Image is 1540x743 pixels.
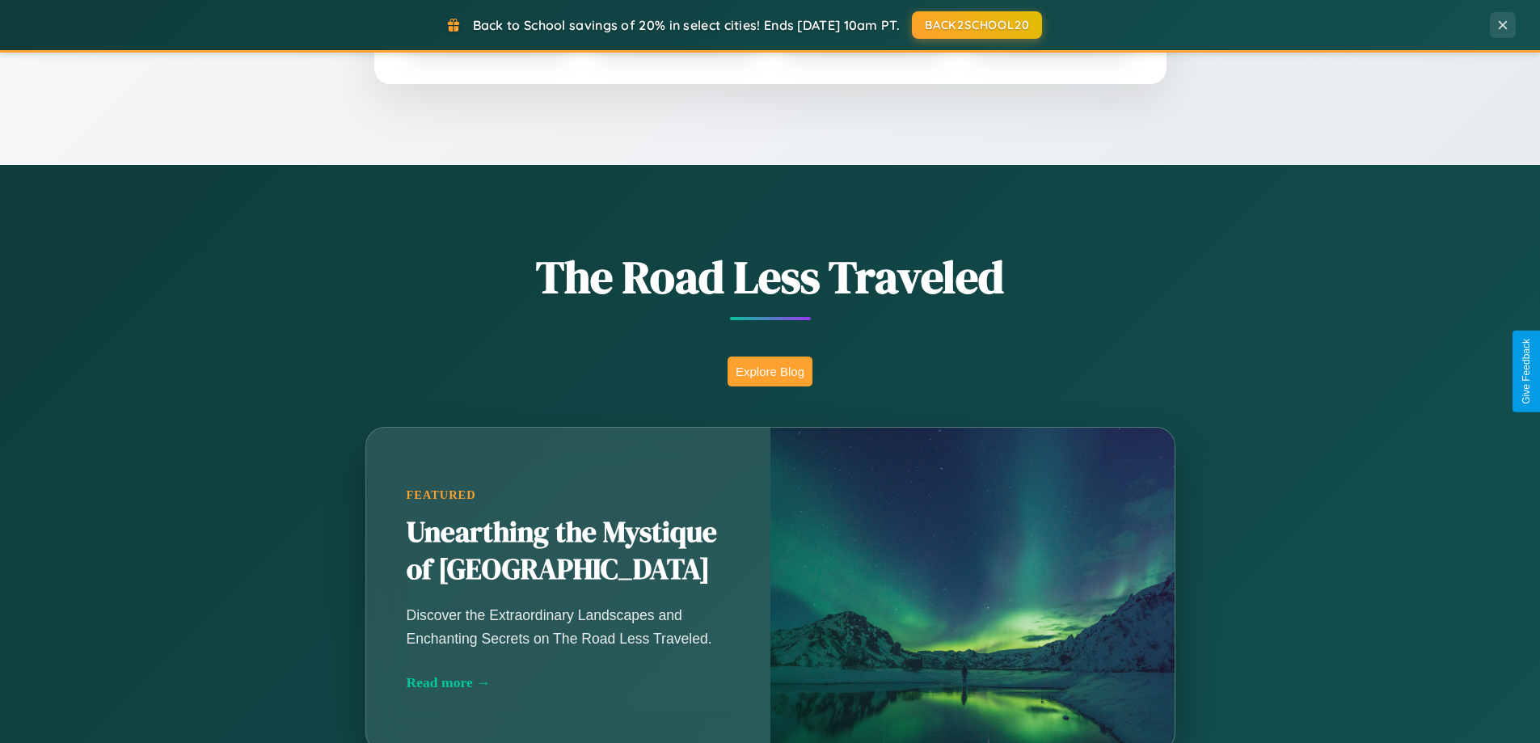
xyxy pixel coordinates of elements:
[285,246,1255,308] h1: The Road Less Traveled
[407,604,730,649] p: Discover the Extraordinary Landscapes and Enchanting Secrets on The Road Less Traveled.
[407,514,730,589] h2: Unearthing the Mystique of [GEOGRAPHIC_DATA]
[912,11,1042,39] button: BACK2SCHOOL20
[728,357,812,386] button: Explore Blog
[407,488,730,502] div: Featured
[1521,339,1532,404] div: Give Feedback
[473,17,900,33] span: Back to School savings of 20% in select cities! Ends [DATE] 10am PT.
[407,674,730,691] div: Read more →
